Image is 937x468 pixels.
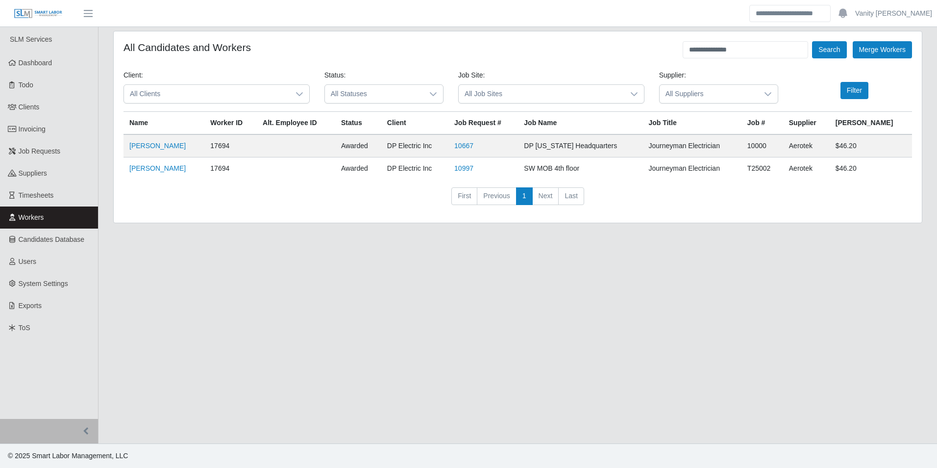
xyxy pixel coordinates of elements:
span: Timesheets [19,191,54,199]
span: Suppliers [19,169,47,177]
span: All Job Sites [459,85,624,103]
span: All Clients [124,85,290,103]
span: Invoicing [19,125,46,133]
label: Supplier: [659,70,686,80]
span: Candidates Database [19,235,85,243]
span: SLM Services [10,35,52,43]
label: Job Site: [458,70,485,80]
span: Todo [19,81,33,89]
td: DP Electric Inc [381,134,448,157]
th: Name [123,112,204,135]
label: Client: [123,70,143,80]
span: Users [19,258,37,265]
td: 17694 [204,134,257,157]
input: Search [749,5,831,22]
td: Journeyman Electrician [642,157,741,180]
a: 10667 [454,142,473,150]
th: Job Name [518,112,642,135]
span: Job Requests [19,147,61,155]
td: SW MOB 4th floor [518,157,642,180]
th: Job Request # [448,112,518,135]
a: Vanity [PERSON_NAME] [855,8,932,19]
th: Alt. Employee ID [257,112,335,135]
span: Clients [19,103,40,111]
th: Job Title [642,112,741,135]
a: 10997 [454,164,473,172]
span: All Statuses [325,85,423,103]
td: 17694 [204,157,257,180]
th: Job # [741,112,783,135]
nav: pagination [123,187,912,213]
span: © 2025 Smart Labor Management, LLC [8,452,128,460]
td: T25002 [741,157,783,180]
span: Workers [19,213,44,221]
th: Status [335,112,381,135]
img: SLM Logo [14,8,63,19]
td: DP Electric Inc [381,157,448,180]
button: Merge Workers [853,41,912,58]
span: System Settings [19,280,68,287]
td: Journeyman Electrician [642,134,741,157]
a: [PERSON_NAME] [129,142,186,150]
label: Status: [324,70,346,80]
td: awarded [335,134,381,157]
td: awarded [335,157,381,180]
h4: All Candidates and Workers [123,41,251,53]
span: ToS [19,324,30,332]
td: $46.20 [830,134,912,157]
td: Aerotek [783,134,830,157]
th: [PERSON_NAME] [830,112,912,135]
a: 1 [516,187,533,205]
a: [PERSON_NAME] [129,164,186,172]
span: Dashboard [19,59,52,67]
th: Supplier [783,112,830,135]
span: All Suppliers [660,85,758,103]
th: Client [381,112,448,135]
td: Aerotek [783,157,830,180]
button: Filter [840,82,868,99]
span: Exports [19,302,42,310]
td: $46.20 [830,157,912,180]
th: Worker ID [204,112,257,135]
td: DP [US_STATE] Headquarters [518,134,642,157]
button: Search [812,41,846,58]
td: 10000 [741,134,783,157]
